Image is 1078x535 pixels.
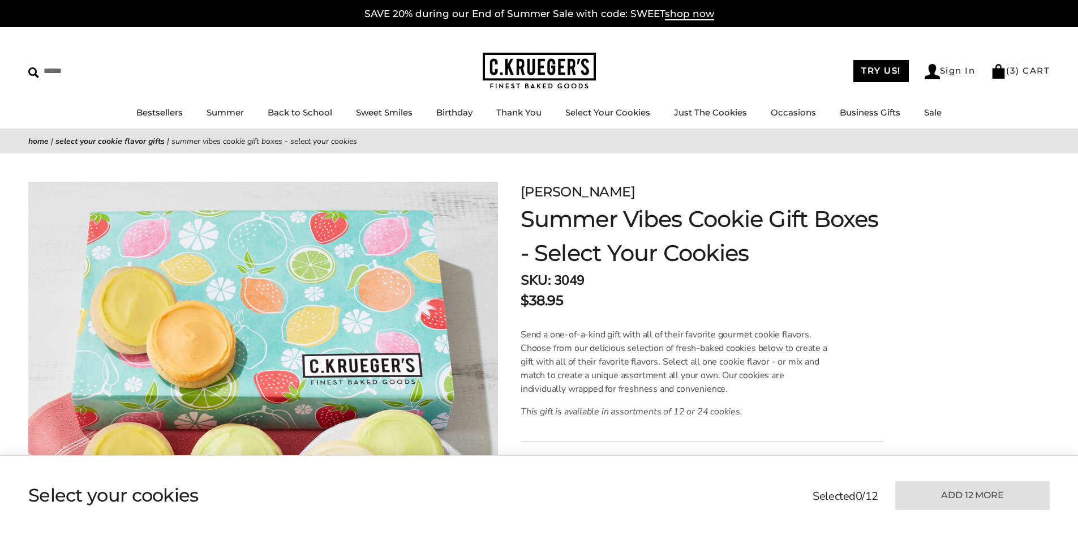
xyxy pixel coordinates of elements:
p: Send a one-of-a-kind gift with all of their favorite gourmet cookie flavors. Choose from our deli... [521,328,830,396]
a: Sign In [925,64,976,79]
span: 3 [1010,65,1016,76]
span: 3049 [554,271,585,289]
span: 12 [865,489,878,504]
a: SAVE 20% during our End of Summer Sale with code: SWEETshop now [364,8,714,20]
input: Search [28,62,163,80]
nav: breadcrumbs [28,135,1050,148]
h1: Summer Vibes Cookie Gift Boxes - Select Your Cookies [521,202,884,270]
a: Business Gifts [840,107,900,118]
a: Select Your Cookie Flavor Gifts [55,136,165,147]
p: Selected / [813,488,878,505]
span: shop now [665,8,714,20]
p: [PERSON_NAME] [521,182,884,202]
a: Summer [207,107,244,118]
a: (3) CART [991,65,1050,76]
img: C.KRUEGER'S [483,53,596,89]
span: | [51,136,53,147]
a: Select Your Cookies [565,107,650,118]
a: Just The Cookies [674,107,747,118]
span: 0 [856,489,862,504]
strong: SKU: [521,271,551,289]
a: Home [28,136,49,147]
a: Bestsellers [136,107,183,118]
a: TRY US! [853,60,909,82]
a: Thank You [496,107,542,118]
a: Occasions [771,107,816,118]
img: Account [925,64,940,79]
img: Search [28,67,39,78]
a: Sweet Smiles [356,107,413,118]
a: Birthday [436,107,473,118]
p: $38.95 [521,290,563,311]
span: Summer Vibes Cookie Gift Boxes - Select Your Cookies [171,136,357,147]
button: Add 12 more [895,481,1050,510]
i: This gift is available in assortments of 12 or 24 cookies. [521,405,742,418]
a: Back to School [268,107,332,118]
img: Bag [991,64,1006,79]
span: | [167,136,169,147]
a: Sale [924,107,942,118]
